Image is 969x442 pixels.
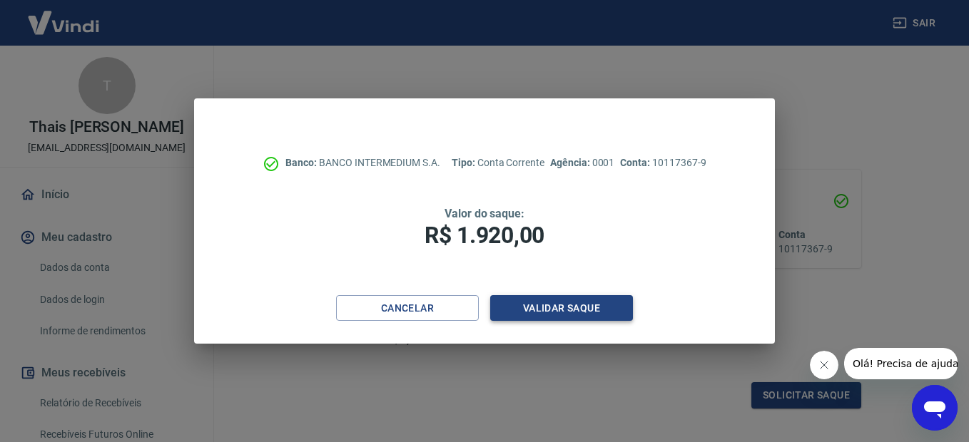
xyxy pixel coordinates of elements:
span: Valor do saque: [445,207,524,220]
span: R$ 1.920,00 [425,222,544,249]
p: Conta Corrente [452,155,544,170]
button: Cancelar [336,295,479,322]
iframe: Botão para abrir a janela de mensagens [912,385,958,431]
iframe: Fechar mensagem [810,351,838,379]
span: Conta: [620,157,652,168]
iframe: Mensagem da empresa [844,348,958,379]
span: Tipo: [452,157,477,168]
span: Olá! Precisa de ajuda? [9,10,120,21]
p: 10117367-9 [620,155,706,170]
span: Agência: [550,157,592,168]
button: Validar saque [490,295,633,322]
p: BANCO INTERMEDIUM S.A. [285,155,440,170]
span: Banco: [285,157,319,168]
p: 0001 [550,155,614,170]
